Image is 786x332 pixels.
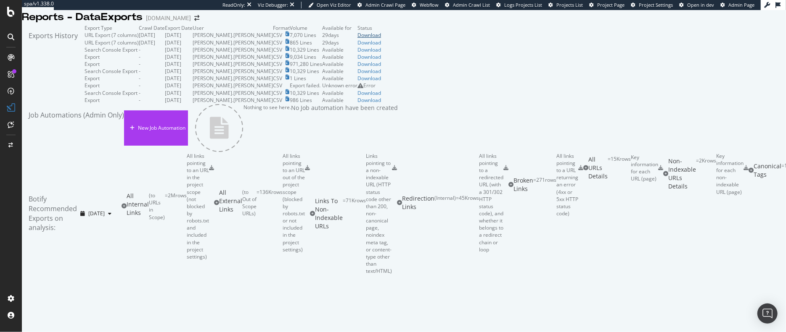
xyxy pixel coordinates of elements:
div: Export [85,97,100,104]
span: Webflow [420,2,439,8]
td: - [139,46,165,53]
div: = 271 rows [533,176,556,193]
div: = 2K rows [696,157,716,191]
div: Available [322,60,357,68]
div: = 136K rows [257,188,283,217]
td: - [139,68,165,75]
td: [DATE] [139,39,165,46]
span: 2025 Oct. 5th [88,210,105,217]
a: Download [357,97,381,104]
td: - [139,97,165,104]
a: Download [357,60,381,68]
div: csv-export [744,165,749,170]
td: Unknown error [322,82,357,89]
a: Download [357,89,381,97]
div: Export [85,53,100,60]
td: 29 days [322,39,357,46]
div: csv-export [503,165,508,170]
td: Format [273,24,290,31]
td: 1 Lines [290,75,322,82]
td: [PERSON_NAME].[PERSON_NAME] [193,97,273,104]
td: [DATE] [165,53,193,60]
td: [DATE] [139,31,165,39]
a: Download [357,53,381,60]
td: CSV [273,82,290,89]
div: = 71K rows [343,197,366,230]
div: Available [322,68,357,75]
div: = 2M rows [165,192,187,221]
a: Admin Crawl List [445,2,490,8]
div: Reports - DataExports [22,10,143,24]
a: Download [357,75,381,82]
div: = 15K rows [608,155,631,180]
div: Botify Recommended Exports on analysis: [29,194,77,233]
div: CSV [273,75,282,82]
div: csv-export [578,165,583,170]
div: New Job Automation [138,124,185,131]
div: Search Console Export [85,89,138,97]
div: Nothing to see here. [243,104,291,152]
span: Logs Projects List [504,2,542,8]
img: J3t+pQLvoHxnFBO3SZG38AAAAASUVORK5CYII= [195,104,243,152]
span: Project Page [597,2,625,8]
td: - [139,75,165,82]
td: 9,034 Lines [290,53,322,60]
td: [PERSON_NAME].[PERSON_NAME] [193,46,273,53]
td: 10,329 Lines [290,46,322,53]
div: Available [322,75,357,82]
a: Admin Crawl Page [357,2,405,8]
a: Open Viz Editor [308,2,351,8]
div: Download [357,68,381,75]
div: csv-export [392,165,397,170]
div: Export [85,82,100,89]
td: 29 days [322,31,357,39]
div: ( Internal ) [434,194,456,211]
a: Project Settings [631,2,673,8]
td: Export Type [85,24,139,31]
div: Search Console Export [85,46,138,53]
div: Canonical Tags [754,162,781,179]
span: Admin Crawl List [453,2,490,8]
div: csv-export [658,165,663,170]
a: Logs Projects List [496,2,542,8]
div: Key information for each non-indexable URL (page) [716,152,744,196]
div: All links pointing to an URL in the project scope (not blocked by robots.txt and included in the ... [187,152,209,260]
div: Key information for each URL (page) [631,154,658,183]
td: [PERSON_NAME].[PERSON_NAME] [193,39,273,46]
td: [DATE] [165,31,193,39]
div: All External Links [219,188,242,217]
div: ( to Out of Scope URLs ) [242,188,257,217]
td: 986 Lines [290,97,322,104]
div: CSV [273,89,282,97]
div: Job Automations (Admin Only) [29,110,124,146]
td: User [193,24,273,31]
td: Status [357,24,381,31]
div: Links To Non-Indexable URLs [315,197,343,230]
td: [DATE] [165,89,193,97]
td: [DATE] [165,39,193,46]
td: 10,329 Lines [290,68,322,75]
td: - [139,53,165,60]
div: Viz Debugger: [258,2,288,8]
div: Error [363,82,376,89]
td: [DATE] [165,60,193,68]
td: - [139,82,165,89]
a: Download [357,39,381,46]
div: CSV [273,39,282,46]
div: Non-Indexable URLs Details [668,157,696,191]
a: Download [357,46,381,53]
a: Open in dev [679,2,714,8]
div: Broken Links [513,176,533,193]
div: All links pointing to a redirected URL (with a 301/302 HTTP status code), and whether it belongs ... [479,152,503,253]
div: All URLs Details [588,155,608,180]
a: Admin Page [720,2,754,8]
td: Volume [290,24,322,31]
span: Projects List [556,2,583,8]
span: Open in dev [687,2,714,8]
td: Export Date [165,24,193,31]
div: CSV [273,60,282,68]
